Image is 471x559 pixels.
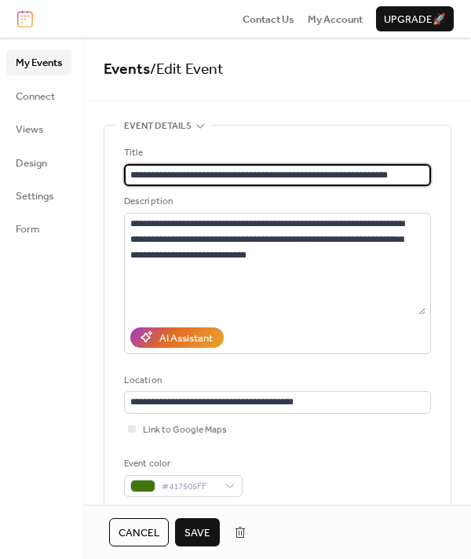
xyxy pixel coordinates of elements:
span: Event details [124,119,192,134]
button: Cancel [109,518,169,546]
span: Design [16,155,47,171]
div: Event color [124,456,239,472]
span: My Account [308,12,363,27]
span: Form [16,221,40,237]
span: Link to Google Maps [143,422,227,438]
span: Save [184,525,210,541]
span: Connect [16,89,55,104]
button: Save [175,518,220,546]
span: Settings [16,188,53,204]
div: Location [124,373,428,389]
a: My Events [6,49,71,75]
a: Settings [6,183,71,208]
a: Connect [6,83,71,108]
img: logo [17,10,33,27]
span: My Events [16,55,62,71]
a: My Account [308,11,363,27]
div: Title [124,145,428,161]
span: / Edit Event [150,55,224,84]
span: #417505FF [162,479,217,495]
button: AI Assistant [130,327,224,348]
a: Form [6,216,71,241]
a: Views [6,116,71,141]
span: Contact Us [243,12,294,27]
a: Design [6,150,71,175]
button: Upgrade🚀 [376,6,454,31]
div: Description [124,194,428,210]
a: Events [104,55,150,84]
span: Cancel [119,525,159,541]
a: Contact Us [243,11,294,27]
div: AI Assistant [159,331,213,346]
span: Upgrade 🚀 [384,12,446,27]
span: Views [16,122,43,137]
